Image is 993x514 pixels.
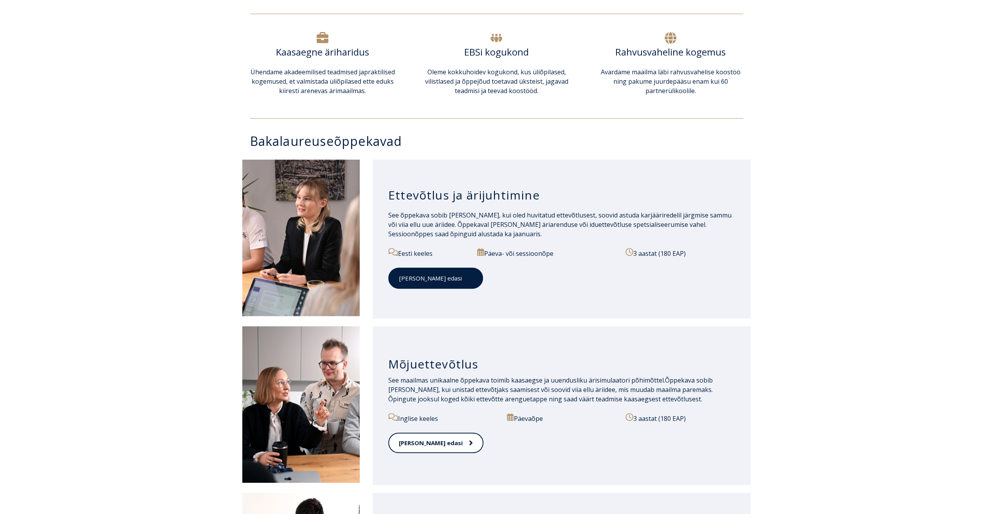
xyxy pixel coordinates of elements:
[625,248,735,258] p: 3 aastat (180 EAP)
[388,413,498,423] p: Inglise keeles
[477,248,616,258] p: Päeva- või sessioonõpe
[388,188,735,203] h3: Ettevõtlus ja ärijuhtimine
[425,68,568,95] span: Oleme kokkuhoidev kogukond, kus üliõpilased, vilistlased ja õppejõud toetavad üksteist, jagavad t...
[388,268,483,289] a: [PERSON_NAME] edasi
[242,160,360,316] img: Ettevõtlus ja ärijuhtimine
[388,433,483,453] a: [PERSON_NAME] edasi
[250,134,751,148] h3: Bakalaureuseõppekavad
[507,413,616,423] p: Päevaõpe
[625,413,727,423] p: 3 aastat (180 EAP)
[598,67,743,95] p: Avardame maailma läbi rahvusvahelise koostöö ning pakume juurdepääsu enam kui 60 partnerülikoolile.
[598,46,743,58] h6: Rahvusvaheline kogemus
[242,326,360,483] img: Mõjuettevõtlus
[252,68,395,95] span: praktilised kogemused, et valmistada üliõpilased ette eduks kiiresti arenevas ärimaailmas.
[424,46,569,58] h6: EBSi kogukond
[388,376,713,403] span: Õppekava sobib [PERSON_NAME], kui unistad ettevõtjaks saamisest või soovid viia ellu äriidee, mis...
[250,46,395,58] h6: Kaasaegne äriharidus
[251,68,364,76] span: Ühendame akadeemilised teadmised ja
[388,376,665,385] span: See maailmas unikaalne õppekava toimib kaasaegse ja uuendusliku ärisimulaatori põhimõttel.
[388,357,735,372] h3: Mõjuettevõtlus
[388,211,732,238] span: See õppekava sobib [PERSON_NAME], kui oled huvitatud ettevõtlusest, soovid astuda karjääriredelil...
[388,248,469,258] p: Eesti keeles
